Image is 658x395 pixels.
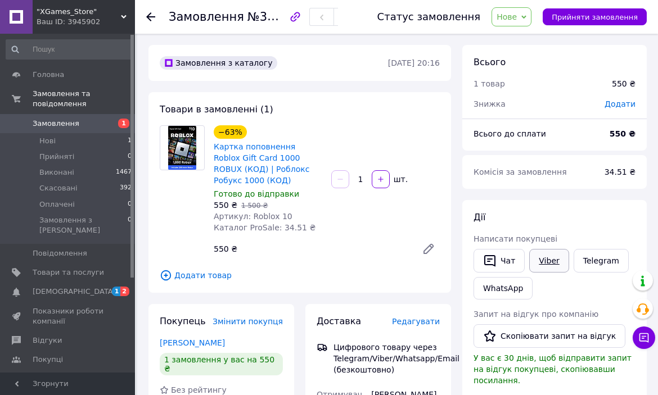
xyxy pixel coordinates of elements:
span: Додати [605,99,636,108]
div: Статус замовлення [377,11,481,22]
span: Виконані [39,167,74,178]
span: Нове [497,12,517,21]
span: Відгуки [33,335,62,346]
span: Прийняті [39,152,74,162]
div: −63% [214,125,247,139]
span: Артикул: Roblox 10 [214,212,292,221]
span: [DEMOGRAPHIC_DATA] [33,287,116,297]
span: Замовлення та повідомлення [33,89,135,109]
span: Редагувати [392,317,440,326]
div: 1 замовлення у вас на 550 ₴ [160,353,283,375]
div: Повернутися назад [146,11,155,22]
span: 0 [128,215,132,235]
img: Картка поповнення Roblox Gift Card 1000 ROBUX (КОД) | Роблокс Робукс 1000 (КОД) [168,126,196,170]
span: Товари та послуги [33,267,104,278]
span: Нові [39,136,56,146]
span: Скасовані [39,183,78,193]
span: Головна [33,70,64,80]
span: Товари в замовленні (1) [160,104,273,115]
span: 1467 [116,167,132,178]
span: Змінити покупця [213,317,283,326]
span: №366360392 [247,10,327,24]
b: 550 ₴ [610,129,636,138]
span: Запит на відгук про компанію [474,310,598,319]
div: Замовлення з каталогу [160,56,277,70]
span: Покупець [160,316,206,326]
span: Прийняти замовлення [552,13,638,21]
span: Повідомлення [33,248,87,258]
time: [DATE] 20:16 [388,58,440,67]
a: Редагувати [417,238,440,260]
a: Viber [529,249,569,273]
button: Скопіювати запит на відгук [474,324,625,348]
span: Показники роботи компанії [33,306,104,326]
div: 550 ₴ [209,241,413,257]
span: 1 [128,136,132,146]
span: Оплачені [39,199,75,210]
span: 0 [128,152,132,162]
a: [PERSON_NAME] [160,338,225,347]
span: Дії [474,212,485,223]
button: Чат з покупцем [633,326,655,349]
span: Всього [474,57,506,67]
a: Картка поповнення Roblox Gift Card 1000 ROBUX (КОД) | Роблокс Робукс 1000 (КОД) [214,142,309,185]
span: Покупці [33,355,63,365]
a: Telegram [574,249,629,273]
div: 550 ₴ [612,78,636,89]
div: Ваш ID: 3945902 [37,17,135,27]
span: 1 товар [474,79,505,88]
span: Написати покупцеві [474,234,557,243]
span: 0 [128,199,132,210]
span: Замовлення [33,119,79,129]
span: Додати товар [160,269,440,282]
span: Знижка [474,99,506,108]
span: Замовлення [169,10,244,24]
span: 392 [120,183,132,193]
button: Прийняти замовлення [543,8,647,25]
input: Пошук [6,39,133,60]
a: WhatsApp [474,277,533,299]
span: Всього до сплати [474,129,546,138]
button: Чат [474,249,525,273]
span: 1 [118,119,129,128]
div: шт. [391,174,409,185]
span: Комісія за замовлення [474,167,567,176]
span: Каталог ProSale: 34.51 ₴ [214,223,316,232]
span: 550 ₴ [214,201,237,210]
span: Замовлення з [PERSON_NAME] [39,215,128,235]
span: Без рейтингу [171,385,227,394]
span: Доставка [317,316,361,326]
div: Цифрового товару через Telegram/Viber/Whatsapp/Email (безкоштовно) [331,342,443,375]
span: Готово до відправки [214,189,299,198]
span: 1 [112,287,121,296]
span: 1 500 ₴ [241,202,268,210]
span: "XGames_Store" [37,7,121,17]
span: У вас є 30 днів, щоб відправити запит на відгук покупцеві, скопіювавши посилання. [474,353,632,385]
span: 2 [120,287,129,296]
span: 34.51 ₴ [605,167,636,176]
